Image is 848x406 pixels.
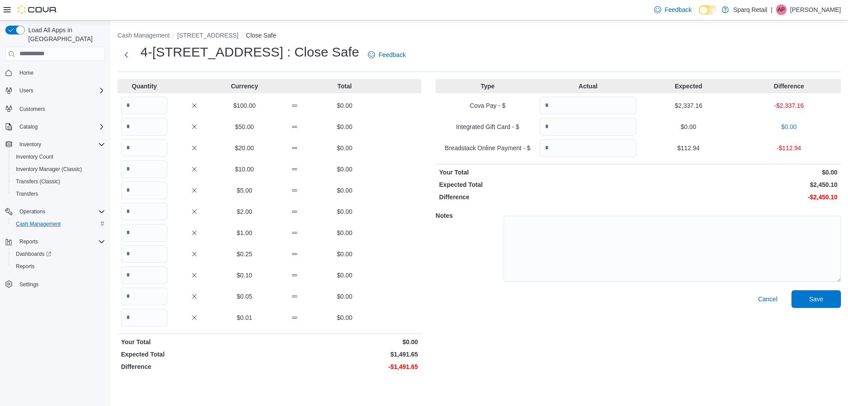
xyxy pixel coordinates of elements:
[19,123,38,130] span: Catalog
[12,152,57,162] a: Inventory Count
[221,250,268,258] p: $0.25
[16,103,105,114] span: Customers
[791,290,841,308] button: Save
[221,313,268,322] p: $0.01
[2,84,109,97] button: Users
[19,281,38,288] span: Settings
[16,166,82,173] span: Inventory Manager (Classic)
[16,67,105,78] span: Home
[12,219,105,229] span: Cash Management
[758,295,777,304] span: Cancel
[121,362,268,371] p: Difference
[322,122,368,131] p: $0.00
[16,250,51,258] span: Dashboards
[322,313,368,322] p: $0.00
[9,151,109,163] button: Inventory Count
[19,106,45,113] span: Customers
[19,141,41,148] span: Inventory
[439,168,636,177] p: Your Total
[121,97,167,114] input: Quantity
[778,4,785,15] span: AP
[121,139,167,157] input: Quantity
[121,118,167,136] input: Quantity
[221,186,268,195] p: $5.00
[322,144,368,152] p: $0.00
[540,139,636,157] input: Quantity
[12,249,105,259] span: Dashboards
[9,260,109,273] button: Reports
[439,180,636,189] p: Expected Total
[2,102,109,115] button: Customers
[5,63,105,314] nav: Complex example
[121,350,268,359] p: Expected Total
[9,175,109,188] button: Transfers (Classic)
[121,224,167,242] input: Quantity
[640,144,737,152] p: $112.94
[2,235,109,248] button: Reports
[16,139,105,150] span: Inventory
[221,101,268,110] p: $100.00
[16,263,34,270] span: Reports
[121,245,167,263] input: Quantity
[117,31,841,42] nav: An example of EuiBreadcrumbs
[12,152,105,162] span: Inventory Count
[9,218,109,230] button: Cash Management
[16,220,61,228] span: Cash Management
[9,163,109,175] button: Inventory Manager (Classic)
[16,178,60,185] span: Transfers (Classic)
[640,122,737,131] p: $0.00
[16,206,105,217] span: Operations
[322,165,368,174] p: $0.00
[121,82,167,91] p: Quantity
[121,338,268,346] p: Your Total
[121,203,167,220] input: Quantity
[221,122,268,131] p: $50.00
[121,182,167,199] input: Quantity
[246,32,276,39] button: Close Safe
[16,236,42,247] button: Reports
[2,66,109,79] button: Home
[12,219,64,229] a: Cash Management
[18,5,57,14] img: Cova
[16,85,105,96] span: Users
[699,5,717,15] input: Dark Mode
[12,164,105,175] span: Inventory Manager (Classic)
[221,271,268,280] p: $0.10
[640,193,837,201] p: -$2,450.10
[439,101,536,110] p: Cova Pay - $
[665,5,692,14] span: Feedback
[2,278,109,291] button: Settings
[221,292,268,301] p: $0.05
[640,168,837,177] p: $0.00
[540,97,636,114] input: Quantity
[12,176,64,187] a: Transfers (Classic)
[651,1,695,19] a: Feedback
[322,186,368,195] p: $0.00
[121,309,167,326] input: Quantity
[640,82,737,91] p: Expected
[221,207,268,216] p: $2.00
[121,266,167,284] input: Quantity
[439,193,636,201] p: Difference
[439,122,536,131] p: Integrated Gift Card - $
[809,295,823,304] span: Save
[16,121,105,132] span: Catalog
[16,121,41,132] button: Catalog
[19,87,33,94] span: Users
[2,121,109,133] button: Catalog
[741,144,837,152] p: -$112.94
[322,101,368,110] p: $0.00
[16,279,42,290] a: Settings
[754,290,781,308] button: Cancel
[140,43,359,61] h1: 4-[STREET_ADDRESS] : Close Safe
[16,104,49,114] a: Customers
[640,180,837,189] p: $2,450.10
[221,165,268,174] p: $10.00
[16,236,105,247] span: Reports
[741,101,837,110] p: -$2,337.16
[2,205,109,218] button: Operations
[16,68,37,78] a: Home
[16,279,105,290] span: Settings
[12,189,105,199] span: Transfers
[12,189,42,199] a: Transfers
